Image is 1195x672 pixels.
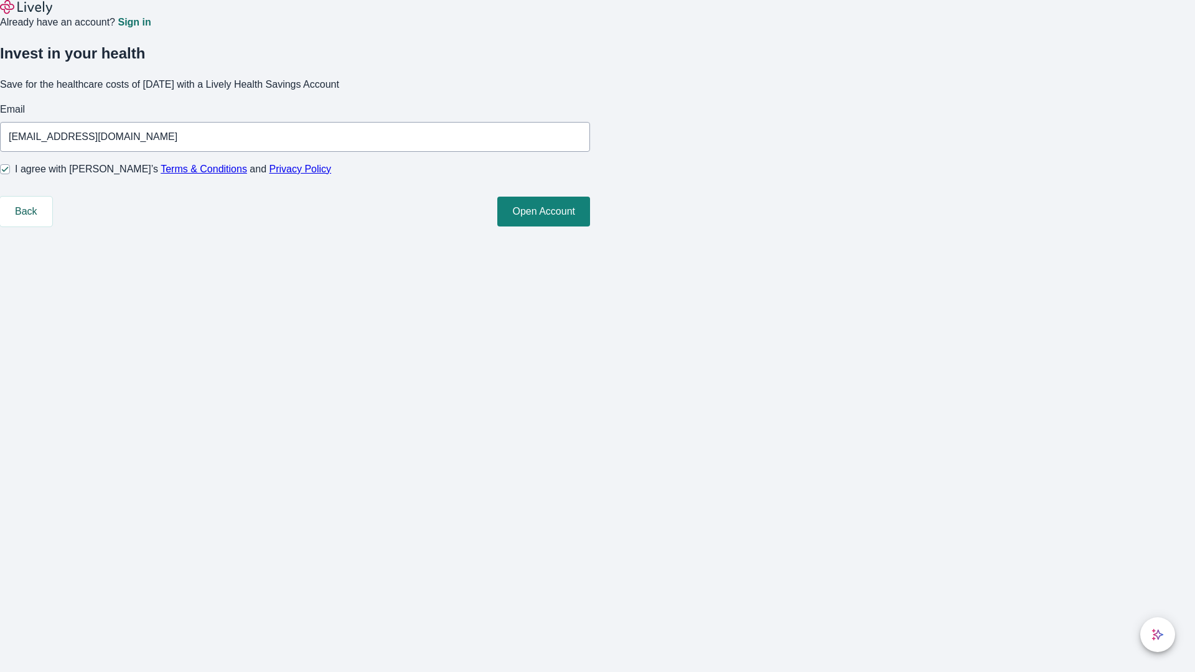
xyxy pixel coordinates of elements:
svg: Lively AI Assistant [1151,628,1164,641]
a: Terms & Conditions [161,164,247,174]
button: chat [1140,617,1175,652]
span: I agree with [PERSON_NAME]’s and [15,162,331,177]
a: Privacy Policy [269,164,332,174]
a: Sign in [118,17,151,27]
button: Open Account [497,197,590,226]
